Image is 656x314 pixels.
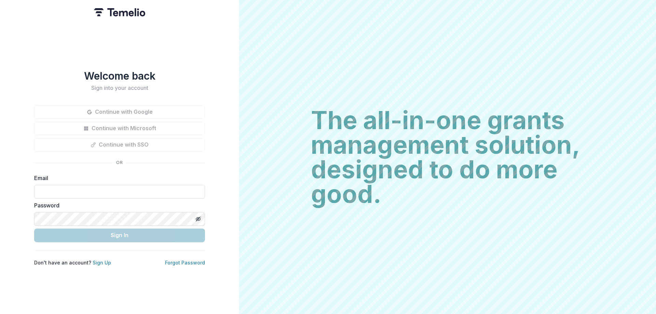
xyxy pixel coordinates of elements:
[34,70,205,82] h1: Welcome back
[93,260,111,265] a: Sign Up
[94,8,145,16] img: Temelio
[34,138,205,152] button: Continue with SSO
[34,174,201,182] label: Email
[193,214,204,224] button: Toggle password visibility
[34,229,205,242] button: Sign In
[34,259,111,266] p: Don't have an account?
[34,122,205,135] button: Continue with Microsoft
[34,85,205,91] h2: Sign into your account
[34,105,205,119] button: Continue with Google
[34,201,201,209] label: Password
[165,260,205,265] a: Forgot Password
